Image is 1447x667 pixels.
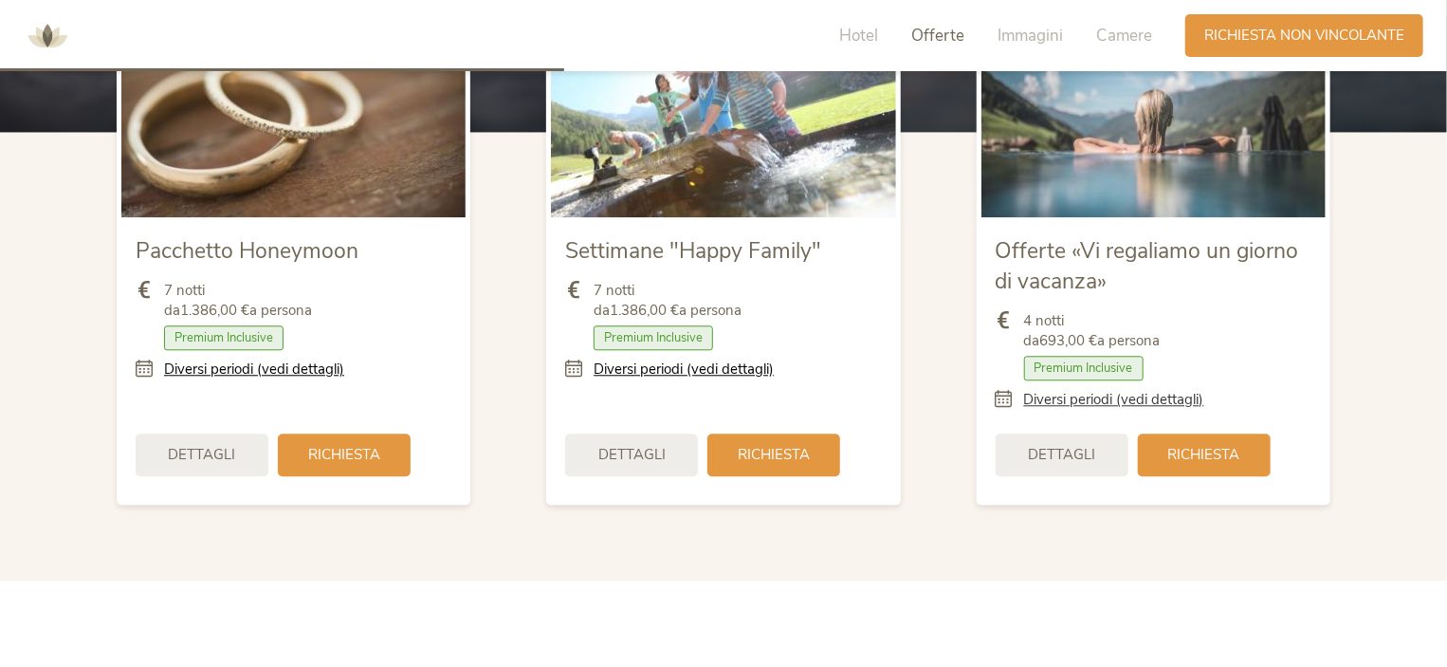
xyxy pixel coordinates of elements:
span: Hotel [839,25,878,46]
span: Dettagli [169,445,236,465]
img: AMONTI & LUNARIS Wellnessresort [19,8,76,65]
span: Offerte [911,25,964,46]
span: Premium Inclusive [164,325,284,350]
span: Dettagli [1028,445,1095,465]
span: Richiesta [308,445,380,465]
span: Premium Inclusive [1024,356,1144,380]
b: 1.386,00 € [610,301,679,320]
a: Diversi periodi (vedi dettagli) [1024,390,1204,410]
span: Richiesta [738,445,810,465]
span: Richiesta non vincolante [1204,26,1404,46]
span: Premium Inclusive [594,325,713,350]
img: Offerte «Vi regaliamo un giorno di vacanza» [981,23,1326,216]
span: Settimane "Happy Family" [565,236,821,266]
span: Richiesta [1168,445,1240,465]
a: Diversi periodi (vedi dettagli) [164,360,344,380]
b: 1.386,00 € [180,301,249,320]
span: Dettagli [598,445,666,465]
a: AMONTI & LUNARIS Wellnessresort [19,28,76,42]
span: Immagini [998,25,1063,46]
span: 7 notti da a persona [594,281,742,321]
span: 7 notti da a persona [164,281,312,321]
img: Settimane "Happy Family" [551,23,895,216]
span: Pacchetto Honeymoon [136,236,358,266]
a: Diversi periodi (vedi dettagli) [594,360,774,380]
b: 693,00 € [1040,331,1098,350]
span: Offerte «Vi regaliamo un giorno di vacanza» [996,236,1299,296]
span: 4 notti da a persona [1024,311,1161,351]
span: Camere [1096,25,1152,46]
img: Pacchetto Honeymoon [121,23,466,216]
